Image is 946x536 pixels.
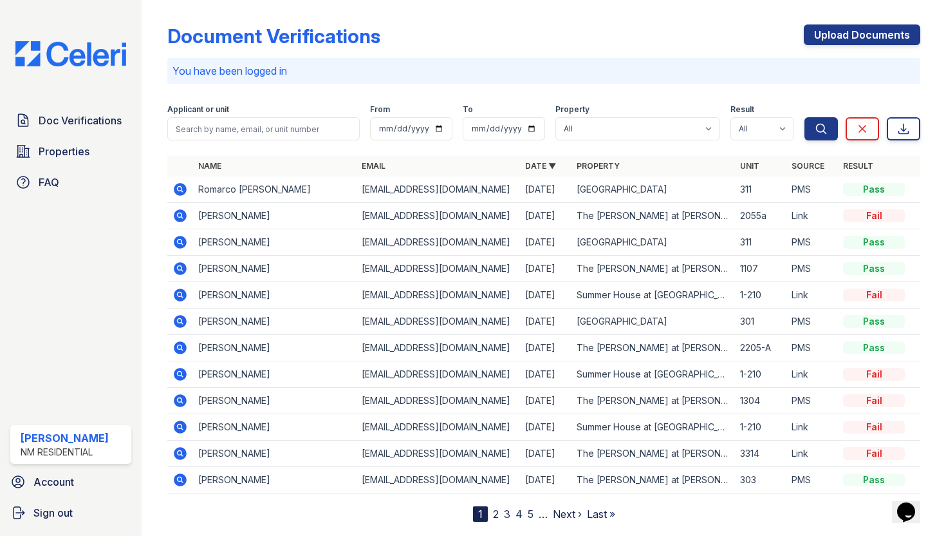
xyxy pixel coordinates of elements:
td: [PERSON_NAME] [193,335,357,361]
td: [EMAIL_ADDRESS][DOMAIN_NAME] [357,256,520,282]
div: Pass [843,315,905,328]
td: 303 [735,467,786,493]
td: Summer House at [GEOGRAPHIC_DATA] [571,361,735,388]
td: Link [786,282,838,309]
input: Search by name, email, or unit number [167,117,360,140]
td: [PERSON_NAME] [193,441,357,467]
td: 301 [735,309,786,335]
a: 4 [515,508,523,521]
td: PMS [786,256,838,282]
td: [DATE] [520,309,571,335]
td: Summer House at [GEOGRAPHIC_DATA] [571,282,735,309]
td: 3314 [735,441,786,467]
td: The [PERSON_NAME] at [PERSON_NAME][GEOGRAPHIC_DATA] [571,256,735,282]
a: 3 [504,508,510,521]
button: Sign out [5,500,136,526]
td: [DATE] [520,256,571,282]
td: Link [786,441,838,467]
a: Source [792,161,824,171]
td: PMS [786,467,838,493]
td: [GEOGRAPHIC_DATA] [571,177,735,203]
td: [DATE] [520,282,571,309]
td: [DATE] [520,388,571,414]
td: The [PERSON_NAME] at [PERSON_NAME][GEOGRAPHIC_DATA] [571,335,735,361]
div: Fail [843,394,905,407]
td: PMS [786,335,838,361]
span: Properties [39,144,89,159]
td: 1-210 [735,414,786,441]
a: Upload Documents [804,24,920,45]
td: 1304 [735,388,786,414]
a: Properties [10,139,131,164]
p: You have been logged in [172,63,915,79]
div: Fail [843,421,905,434]
span: Account [33,474,74,490]
td: [EMAIL_ADDRESS][DOMAIN_NAME] [357,361,520,388]
td: 1-210 [735,282,786,309]
td: [DATE] [520,177,571,203]
iframe: chat widget [892,484,933,523]
td: [GEOGRAPHIC_DATA] [571,229,735,256]
td: [EMAIL_ADDRESS][DOMAIN_NAME] [357,229,520,256]
td: PMS [786,177,838,203]
td: The [PERSON_NAME] at [PERSON_NAME][GEOGRAPHIC_DATA] [571,388,735,414]
div: Pass [843,341,905,354]
div: Pass [843,183,905,196]
a: Unit [740,161,759,171]
td: [EMAIL_ADDRESS][DOMAIN_NAME] [357,467,520,493]
td: The [PERSON_NAME] at [PERSON_NAME][GEOGRAPHIC_DATA] [571,441,735,467]
td: [PERSON_NAME] [193,229,357,256]
td: Link [786,361,838,388]
td: [EMAIL_ADDRESS][DOMAIN_NAME] [357,335,520,361]
a: Doc Verifications [10,108,131,133]
td: [EMAIL_ADDRESS][DOMAIN_NAME] [357,441,520,467]
span: Sign out [33,505,73,521]
img: CE_Logo_Blue-a8612792a0a2168367f1c8372b55b34899dd931a85d93a1a3d3e32e68fde9ad4.png [5,41,136,66]
span: … [539,506,548,522]
div: Fail [843,368,905,381]
a: FAQ [10,169,131,195]
a: Next › [553,508,582,521]
label: Result [730,104,754,115]
td: [PERSON_NAME] [193,203,357,229]
div: Fail [843,447,905,460]
label: Property [555,104,589,115]
td: [PERSON_NAME] [193,282,357,309]
td: 1-210 [735,361,786,388]
td: Link [786,414,838,441]
td: [DATE] [520,335,571,361]
td: The [PERSON_NAME] at [PERSON_NAME][GEOGRAPHIC_DATA] [571,467,735,493]
td: The [PERSON_NAME] at [PERSON_NAME][GEOGRAPHIC_DATA] [571,203,735,229]
a: Email [362,161,385,171]
td: PMS [786,388,838,414]
div: Pass [843,262,905,275]
a: Date ▼ [525,161,556,171]
td: [DATE] [520,414,571,441]
a: Name [198,161,221,171]
td: [DATE] [520,361,571,388]
td: Link [786,203,838,229]
td: [DATE] [520,441,571,467]
td: 1107 [735,256,786,282]
td: [EMAIL_ADDRESS][DOMAIN_NAME] [357,282,520,309]
a: Result [843,161,873,171]
div: NM Residential [21,446,109,459]
td: [GEOGRAPHIC_DATA] [571,309,735,335]
a: Last » [587,508,615,521]
td: [EMAIL_ADDRESS][DOMAIN_NAME] [357,414,520,441]
td: [PERSON_NAME] [193,361,357,388]
div: 1 [473,506,488,522]
label: Applicant or unit [167,104,229,115]
td: [PERSON_NAME] [193,256,357,282]
td: [EMAIL_ADDRESS][DOMAIN_NAME] [357,309,520,335]
td: Summer House at [GEOGRAPHIC_DATA] [571,414,735,441]
div: Pass [843,474,905,486]
td: [DATE] [520,467,571,493]
td: [EMAIL_ADDRESS][DOMAIN_NAME] [357,177,520,203]
td: 311 [735,177,786,203]
td: [EMAIL_ADDRESS][DOMAIN_NAME] [357,388,520,414]
span: Doc Verifications [39,113,122,128]
td: 2205-A [735,335,786,361]
td: PMS [786,229,838,256]
td: [EMAIL_ADDRESS][DOMAIN_NAME] [357,203,520,229]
